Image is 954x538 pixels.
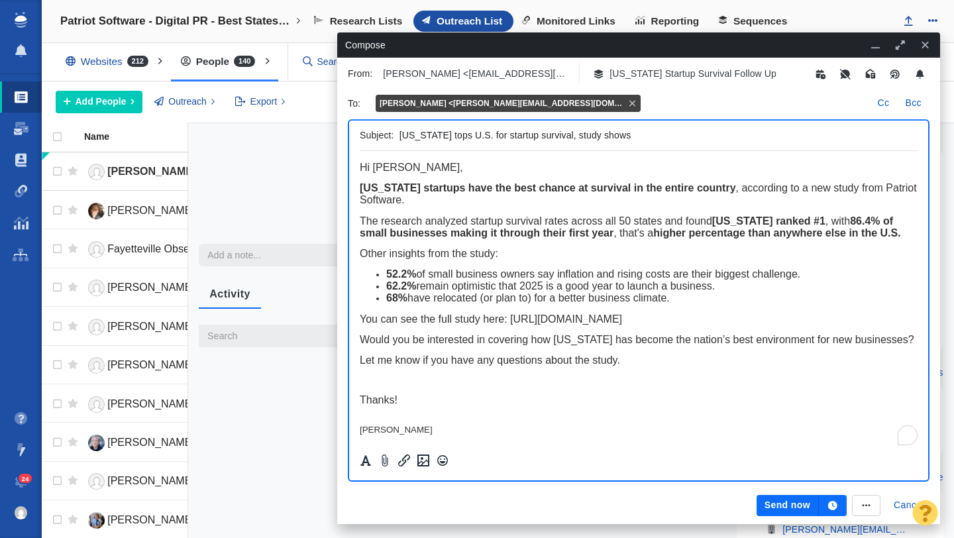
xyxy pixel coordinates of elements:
h4: Patriot Software - Digital PR - Best States to Start a Business [60,15,292,28]
a: [PERSON_NAME] [84,470,205,493]
a: Outreach List [413,11,513,32]
span: [PERSON_NAME] [107,282,195,293]
span: [PERSON_NAME] [107,205,195,216]
img: buzzstream_logo_iconsimple.png [15,12,26,28]
strong: 68% [26,141,48,152]
span: Outreach [168,95,207,109]
strong: higher percentage than anywhere else in the U.S. [293,76,541,87]
a: [PERSON_NAME] [84,431,205,455]
div: Websites [56,46,164,77]
span: have relocated (or plan to) for a better business climate. [26,141,310,152]
a: [PERSON_NAME] [84,509,205,532]
span: Add People [76,95,127,109]
strong: [US_STATE] ranked #1 [352,64,466,76]
a: Reporting [627,11,710,32]
span: [PERSON_NAME] [107,166,196,177]
span: of small business owners say inflation and rising costs are their biggest challenge. [26,117,441,129]
a: [PERSON_NAME] [84,276,205,299]
a: [PERSON_NAME] [84,199,205,223]
a: [PERSON_NAME] [84,354,205,377]
strong: 52.2% [26,117,56,129]
span: 212 [127,56,148,67]
span: Reporting [651,15,700,27]
span: remain optimistic that 2025 is a good year to launch a business. [26,129,355,140]
span: 24 [19,474,32,484]
a: Fayetteville Observer [84,238,205,261]
span: Export [250,95,277,109]
a: Sequences [710,11,798,32]
span: [PERSON_NAME] [107,475,195,486]
span: [PERSON_NAME] [107,359,195,370]
a: Research Lists [305,11,413,32]
span: Fayetteville Observer [107,243,207,254]
span: Sequences [733,15,787,27]
img: 8a21b1a12a7554901d364e890baed237 [15,506,28,519]
span: Outreach List [437,15,502,27]
span: Research Lists [330,15,403,27]
span: [PERSON_NAME] [107,398,195,409]
a: Monitored Links [513,11,627,32]
span: [PERSON_NAME] [107,514,195,525]
a: [PERSON_NAME] [84,393,205,416]
button: Export [227,91,293,113]
a: [PERSON_NAME] [84,315,205,339]
a: Name [84,132,215,143]
strong: 62.2% [26,129,56,140]
div: Name [84,132,215,141]
input: Search [297,50,353,74]
span: [PERSON_NAME] [107,437,195,448]
span: Monitored Links [537,15,615,27]
a: [PERSON_NAME] [84,160,205,184]
span: [PERSON_NAME] [107,321,195,332]
button: Add People [56,91,142,113]
button: Outreach [147,91,223,113]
